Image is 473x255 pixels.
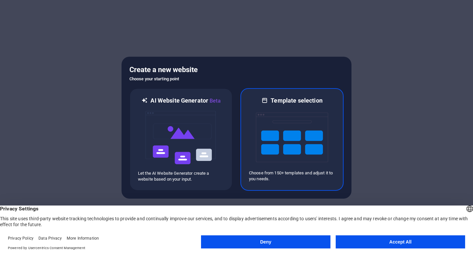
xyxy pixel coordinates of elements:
[129,88,233,191] div: AI Website GeneratorBetaaiLet the AI Website Generator create a website based on your input.
[129,75,344,83] h6: Choose your starting point
[271,97,322,105] h6: Template selection
[208,98,221,104] span: Beta
[150,97,220,105] h6: AI Website Generator
[138,170,224,182] p: Let the AI Website Generator create a website based on your input.
[240,88,344,191] div: Template selectionChoose from 150+ templates and adjust it to you needs.
[249,170,335,182] p: Choose from 150+ templates and adjust it to you needs.
[145,105,217,170] img: ai
[129,65,344,75] h5: Create a new website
